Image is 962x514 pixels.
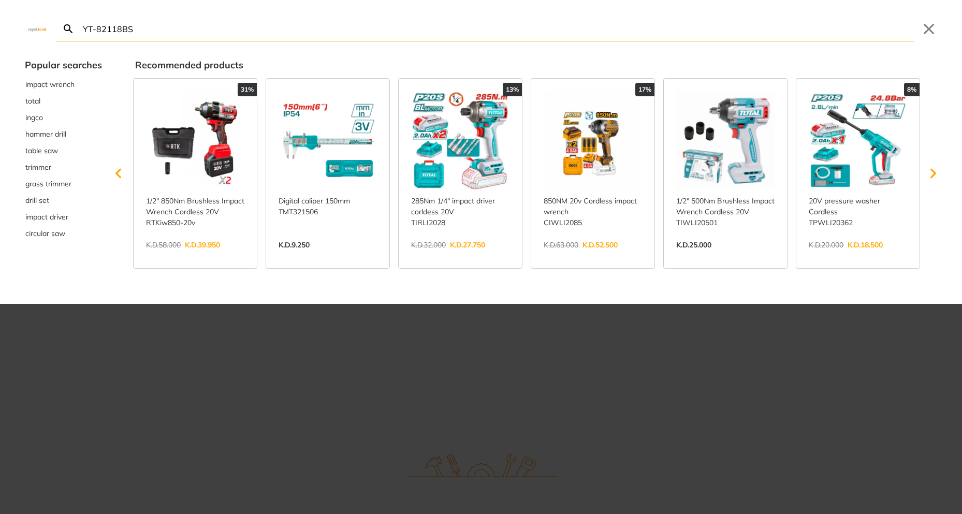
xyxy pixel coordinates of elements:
span: table saw [25,145,58,156]
button: Select suggestion: impact wrench [25,76,102,93]
button: Select suggestion: drill set [25,192,102,209]
div: Suggestion: trimmer [25,159,102,175]
div: 17% [635,83,654,96]
div: 13% [503,83,522,96]
button: Select suggestion: impact driver [25,209,102,225]
div: Suggestion: hammer drill [25,126,102,142]
span: total [25,96,40,107]
img: Close [25,26,50,31]
div: 8% [904,83,920,96]
div: Suggestion: drill set [25,192,102,209]
button: Select suggestion: hammer drill [25,126,102,142]
div: Suggestion: ingco [25,109,102,126]
div: Suggestion: impact wrench [25,76,102,93]
span: hammer drill [25,129,66,140]
button: Select suggestion: circular saw [25,225,102,242]
span: ingco [25,112,43,123]
span: trimmer [25,162,51,173]
button: Select suggestion: total [25,93,102,109]
div: Suggestion: table saw [25,142,102,159]
svg: Scroll right [923,163,943,184]
span: grass trimmer [25,179,71,189]
span: impact driver [25,212,68,223]
div: Suggestion: total [25,93,102,109]
div: 31% [238,83,257,96]
button: Select suggestion: ingco [25,109,102,126]
svg: Scroll left [108,163,129,184]
span: circular saw [25,228,65,239]
div: Recommended products [135,58,937,72]
button: Select suggestion: trimmer [25,159,102,175]
button: Select suggestion: grass trimmer [25,175,102,192]
button: Close [921,21,937,37]
div: Suggestion: circular saw [25,225,102,242]
span: drill set [25,195,49,206]
div: Suggestion: impact driver [25,209,102,225]
div: Suggestion: grass trimmer [25,175,102,192]
span: impact wrench [25,79,75,90]
div: Popular searches [25,58,102,72]
input: Search… [81,17,914,41]
button: Select suggestion: table saw [25,142,102,159]
svg: Search [62,23,75,35]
